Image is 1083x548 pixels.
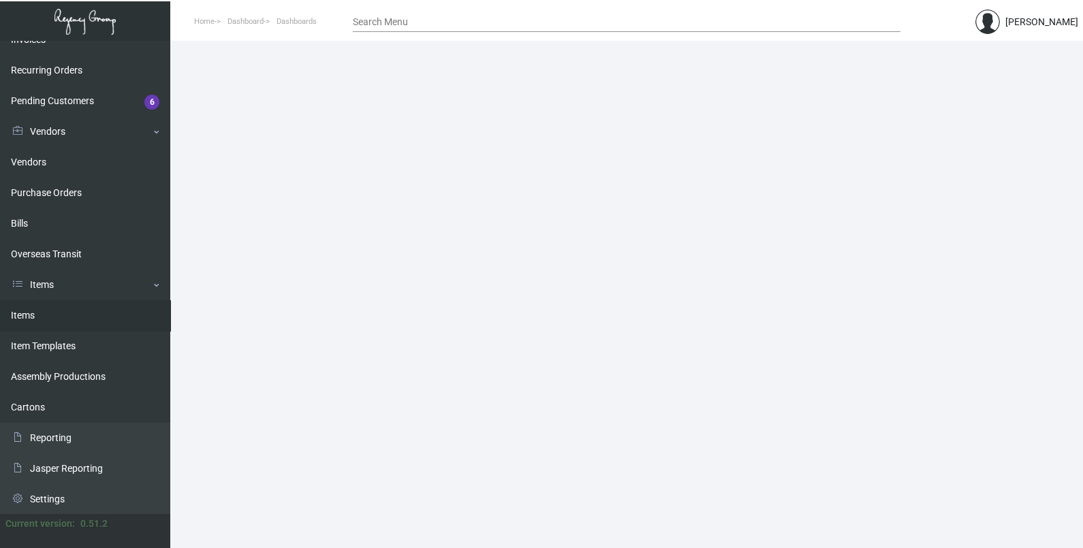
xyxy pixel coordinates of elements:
[1005,15,1078,29] div: [PERSON_NAME]
[975,10,1000,34] img: admin@bootstrapmaster.com
[5,517,75,531] div: Current version:
[194,17,215,26] span: Home
[227,17,264,26] span: Dashboard
[80,517,108,531] div: 0.51.2
[277,17,317,26] span: Dashboards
